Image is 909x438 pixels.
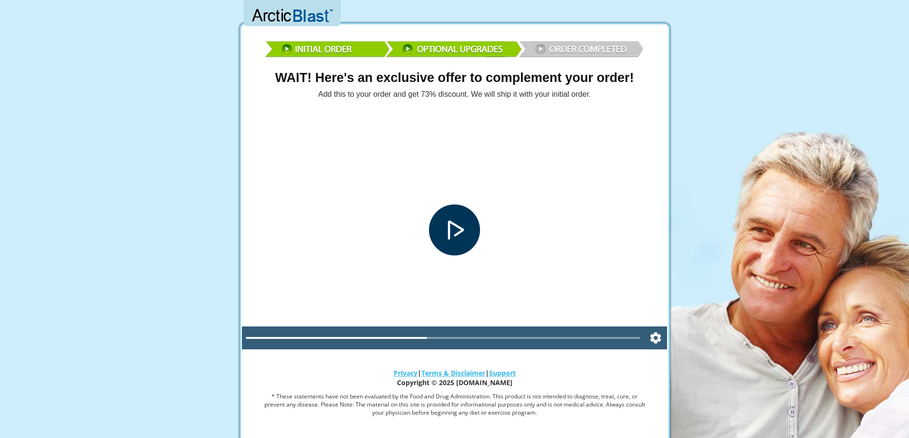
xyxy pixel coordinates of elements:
button: Play [429,204,480,255]
button: Settings [644,326,667,349]
a: Privacy [394,368,418,377]
p: | | Copyright © 2025 [DOMAIN_NAME] [264,368,645,387]
a: Terms & Disclaimer [421,368,485,377]
a: Support [489,368,516,377]
p: * These statements have not been evaluated by the Food and Drug Administration. This product is n... [264,392,645,417]
h4: Add this to your order and get 73% discount. We will ship it with your initial order. [238,90,672,99]
img: reviewbar.png [264,34,646,61]
h1: WAIT! Here's an exclusive offer to complement your order! [238,71,672,85]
